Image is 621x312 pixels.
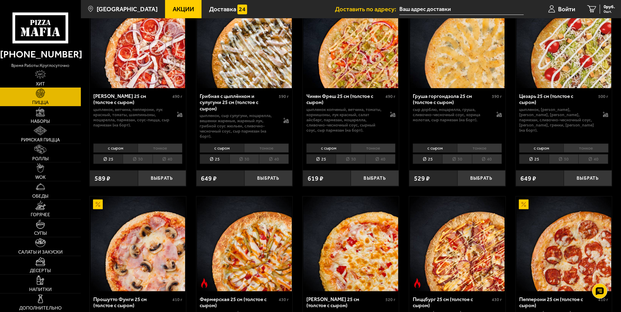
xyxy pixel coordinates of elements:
[516,196,612,291] a: АкционныйПепперони 25 см (толстое с сыром)
[604,10,615,14] span: 0 шт.
[200,113,277,139] p: цыпленок, сыр сулугуни, моцарелла, вешенки жареные, жареный лук, грибной соус Жюльен, сливочно-че...
[95,175,110,182] span: 589 ₽
[519,296,597,309] div: Пепперони 25 см (толстое с сыром)
[244,144,289,153] li: тонкое
[200,296,277,309] div: Фермерская 25 см (толстое с сыром)
[558,6,575,12] span: Войти
[335,6,399,12] span: Доставить по адресу:
[412,278,422,288] img: Острое блюдо
[410,196,505,291] img: Пиццбург 25 см (толстое с сыром)
[199,278,209,288] img: Острое блюдо
[279,297,289,302] span: 430 г
[93,107,171,128] p: цыпленок, ветчина, пепперони, лук красный, томаты, шампиньоны, моцарелла, пармезан, соус-пицца, с...
[306,107,384,133] p: цыпленок копченый, ветчина, томаты, корнишоны, лук красный, салат айсберг, пармезан, моцарелла, с...
[97,6,158,12] span: [GEOGRAPHIC_DATA]
[413,144,457,153] li: с сыром
[172,94,182,99] span: 490 г
[279,94,289,99] span: 590 г
[259,154,289,164] li: 40
[549,154,578,164] li: 30
[35,175,46,180] span: WOK
[442,154,472,164] li: 30
[457,144,502,153] li: тонкое
[519,154,549,164] li: 25
[34,231,47,236] span: Супы
[521,175,536,182] span: 649 ₽
[138,144,182,153] li: тонкое
[31,119,50,124] span: Наборы
[351,170,399,186] button: Выбрать
[32,100,49,105] span: Пицца
[306,144,351,153] li: с сыром
[197,196,292,291] img: Фермерская 25 см (толстое с сыром)
[306,93,384,106] div: Чикен Фреш 25 см (толстое с сыром)
[138,170,186,186] button: Выбрать
[196,196,292,291] a: Острое блюдоФермерская 25 см (толстое с сыром)
[200,154,229,164] li: 25
[336,154,365,164] li: 30
[173,6,194,12] span: Акции
[93,154,123,164] li: 25
[21,138,60,142] span: Римская пицца
[123,154,152,164] li: 30
[172,297,182,302] span: 410 г
[237,5,247,14] img: 15daf4d41897b9f0e9f617042186c801.svg
[153,154,182,164] li: 40
[492,94,502,99] span: 390 г
[413,154,442,164] li: 25
[365,154,395,164] li: 40
[351,144,395,153] li: тонкое
[90,196,186,291] a: АкционныйПрошутто Фунги 25 см (толстое с сыром)
[519,107,596,133] p: цыпленок, [PERSON_NAME], [PERSON_NAME], [PERSON_NAME], пармезан, сливочно-чесночный соус, [PERSON...
[598,94,608,99] span: 500 г
[30,269,51,273] span: Десерты
[578,154,608,164] li: 40
[201,175,217,182] span: 649 ₽
[32,157,49,161] span: Роллы
[36,82,45,86] span: Хит
[516,196,611,291] img: Пепперони 25 см (толстое с сыром)
[29,287,52,292] span: Напитки
[399,4,524,15] input: Ваш адрес доставки
[93,199,103,209] img: Акционный
[200,144,244,153] li: с сыром
[244,170,292,186] button: Выбрать
[303,196,399,291] a: Прошутто Формаджио 25 см (толстое с сыром)
[303,196,398,291] img: Прошутто Формаджио 25 см (толстое с сыром)
[604,5,615,9] span: 0 руб.
[457,170,505,186] button: Выбрать
[200,93,277,112] div: Грибная с цыплёнком и сулугуни 25 см (толстое с сыром)
[472,154,502,164] li: 40
[385,94,395,99] span: 490 г
[32,194,48,199] span: Обеды
[229,154,259,164] li: 30
[519,199,529,209] img: Акционный
[413,296,490,309] div: Пиццбург 25 см (толстое с сыром)
[308,175,323,182] span: 619 ₽
[31,213,50,217] span: Горячее
[413,107,490,123] p: сыр дорблю, моцарелла, груша, сливочно-чесночный соус, корица молотая, сыр пармезан (на борт).
[93,93,171,106] div: [PERSON_NAME] 25 см (толстое с сыром)
[209,6,236,12] span: Доставка
[564,144,608,153] li: тонкое
[492,297,502,302] span: 430 г
[413,93,490,106] div: Груша горгондзола 25 см (толстое с сыром)
[414,175,430,182] span: 529 ₽
[519,93,597,106] div: Цезарь 25 см (толстое с сыром)
[306,154,336,164] li: 25
[18,250,63,255] span: Салаты и закуски
[385,297,395,302] span: 520 г
[564,170,612,186] button: Выбрать
[19,306,62,310] span: Дополнительно
[306,296,384,309] div: [PERSON_NAME] 25 см (толстое с сыром)
[91,196,185,291] img: Прошутто Фунги 25 см (толстое с сыром)
[519,144,564,153] li: с сыром
[93,144,138,153] li: с сыром
[409,196,505,291] a: Острое блюдоПиццбург 25 см (толстое с сыром)
[93,296,171,309] div: Прошутто Фунги 25 см (толстое с сыром)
